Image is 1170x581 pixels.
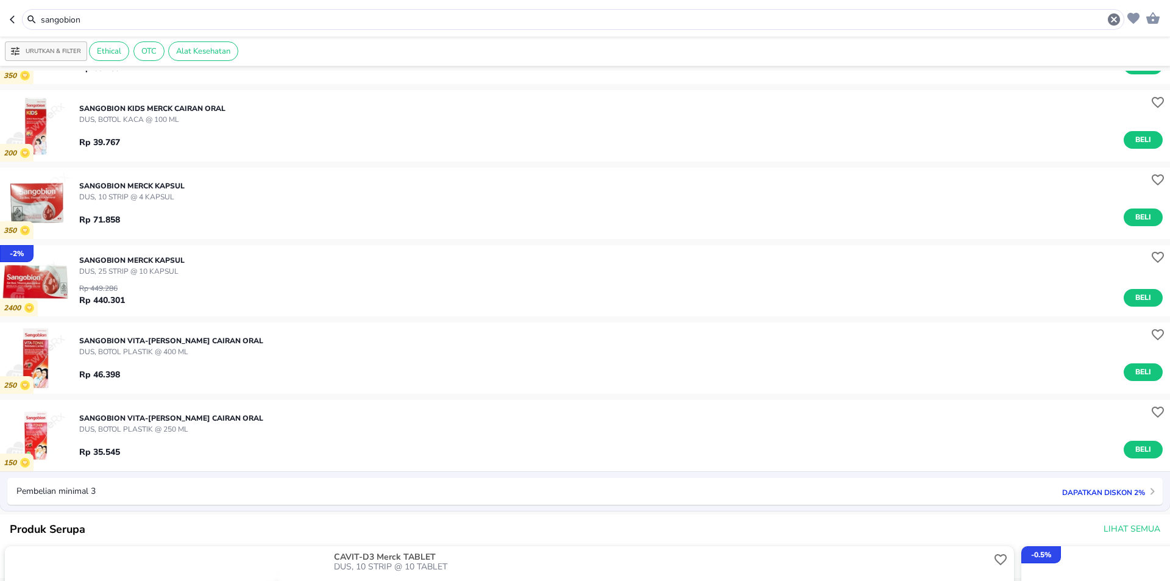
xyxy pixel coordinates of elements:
button: Beli [1124,131,1163,149]
p: Dapatkan diskon 2% [1056,486,1145,497]
p: DUS, 10 STRIP @ 10 TABLET [334,562,991,572]
p: DUS, BOTOL PLASTIK @ 250 ML [79,424,263,435]
p: DUS, BOTOL KACA @ 100 ML [79,114,225,125]
p: 250 [4,381,20,390]
p: DUS, 25 STRIP @ 10 KAPSUL [79,266,185,277]
p: DUS, BOTOL PLASTIK @ 400 ML [79,346,263,357]
p: SANGOBION Merck KAPSUL [79,255,185,266]
p: Rp 449.286 [79,283,125,294]
p: Rp 39.767 [79,136,120,149]
div: Ethical [89,41,129,61]
button: Urutkan & Filter [5,41,87,61]
p: Rp 46.398 [79,368,120,381]
p: 350 [4,71,20,80]
p: Rp 440.301 [79,294,125,307]
span: Beli [1133,366,1154,379]
p: - 0.5 % [1031,549,1051,560]
button: Beli [1124,209,1163,226]
div: OTC [133,41,165,61]
span: OTC [134,46,164,57]
p: 150 [4,458,20,468]
p: SANGOBION VITA-[PERSON_NAME] CAIRAN ORAL [79,413,263,424]
p: CAVIT-D3 Merck TABLET [334,552,988,562]
span: Beli [1133,211,1154,224]
input: Cari 4000+ produk di sini [40,13,1107,26]
span: Alat Kesehatan [169,46,238,57]
p: SANGOBION VITA-[PERSON_NAME] CAIRAN ORAL [79,335,263,346]
p: 350 [4,226,20,235]
span: Beli [1133,443,1154,456]
button: Beli [1124,289,1163,307]
p: SANGOBION Merck KAPSUL [79,180,185,191]
button: Beli [1124,441,1163,458]
span: Beli [1133,291,1154,304]
span: Ethical [90,46,129,57]
p: Urutkan & Filter [26,47,81,56]
button: Beli [1124,363,1163,381]
p: - 2 % [10,248,24,259]
span: Lihat Semua [1104,522,1160,537]
p: SANGOBION KIDS Merck CAIRAN ORAL [79,103,225,114]
p: Rp 35.545 [79,446,120,458]
p: 200 [4,149,20,158]
p: DUS, 10 STRIP @ 4 KAPSUL [79,191,185,202]
div: Alat Kesehatan [168,41,238,61]
p: Rp 71.858 [79,213,120,226]
button: Lihat Semua [1099,518,1163,541]
p: 2400 [4,304,24,313]
p: Pembelian minimal 3 [16,487,96,496]
span: Beli [1133,134,1154,146]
